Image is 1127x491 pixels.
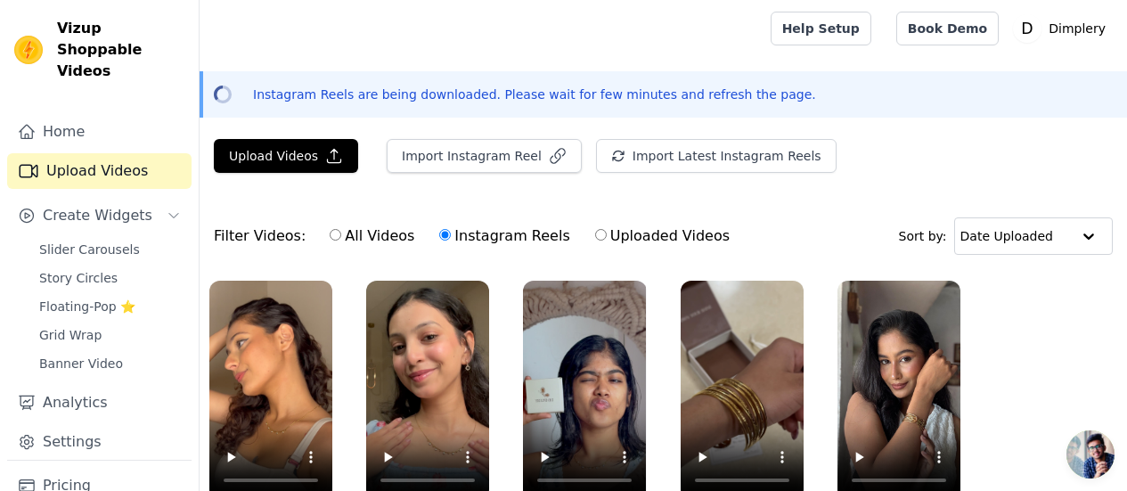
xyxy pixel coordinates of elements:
label: All Videos [329,225,415,248]
a: Upload Videos [7,153,192,189]
span: Floating-Pop ⭐ [39,298,135,315]
a: Floating-Pop ⭐ [29,294,192,319]
a: Slider Carousels [29,237,192,262]
button: Import Instagram Reel [387,139,582,173]
p: Dimplery [1041,12,1113,45]
button: Upload Videos [214,139,358,173]
div: Sort by: [899,217,1114,255]
a: Analytics [7,385,192,421]
input: All Videos [330,229,341,241]
span: Slider Carousels [39,241,140,258]
label: Uploaded Videos [594,225,731,248]
a: Banner Video [29,351,192,376]
span: Grid Wrap [39,326,102,344]
a: Book Demo [896,12,999,45]
a: Story Circles [29,266,192,291]
a: Settings [7,424,192,460]
div: Open chat [1066,430,1115,479]
button: Import Latest Instagram Reels [596,139,837,173]
a: Grid Wrap [29,323,192,348]
button: Create Widgets [7,198,192,233]
p: Instagram Reels are being downloaded. Please wait for few minutes and refresh the page. [253,86,816,103]
div: Filter Videos: [214,216,739,257]
span: Story Circles [39,269,118,287]
span: Vizup Shoppable Videos [57,18,184,82]
text: D [1022,20,1033,37]
button: D Dimplery [1013,12,1113,45]
a: Help Setup [771,12,871,45]
label: Instagram Reels [438,225,570,248]
img: Vizup [14,36,43,64]
a: Home [7,114,192,150]
span: Create Widgets [43,205,152,226]
span: Banner Video [39,355,123,372]
input: Instagram Reels [439,229,451,241]
input: Uploaded Videos [595,229,607,241]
